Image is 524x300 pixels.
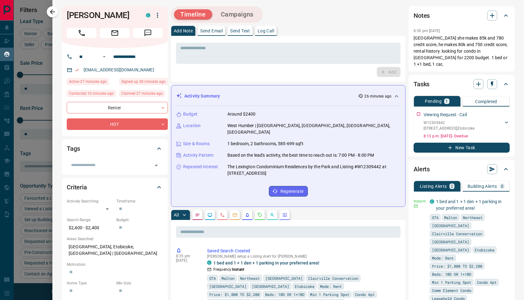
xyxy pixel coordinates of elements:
[174,213,179,217] p: All
[67,10,137,20] h1: [PERSON_NAME]
[67,236,163,242] p: Areas Searched:
[207,248,398,254] p: Saved Search Created
[207,212,212,217] svg: Lead Browsing Activity
[119,78,168,87] div: Mon Aug 18 2025
[200,29,223,33] p: Send Email
[67,90,116,99] div: Mon Aug 18 2025
[152,161,161,170] button: Open
[414,164,430,174] h2: Alerts
[252,283,289,289] span: [GEOGRAPHIC_DATA]
[174,29,193,33] p: Add Note
[414,8,510,23] div: Notes
[432,222,469,229] span: [GEOGRAPHIC_DATA]
[121,90,163,97] span: Claimed 27 minutes ago
[67,242,163,259] p: [GEOGRAPHIC_DATA], Etobicoke, [GEOGRAPHIC_DATA] | [GEOGRAPHIC_DATA]
[444,214,457,221] span: Malton
[213,267,244,272] p: Frequency:
[67,102,168,113] div: Renter
[468,184,497,188] p: Building Alerts
[221,275,235,281] span: Malton
[75,68,79,72] svg: Email Verified
[67,144,80,154] h2: Tags
[176,258,198,263] p: [DATE]
[84,67,154,72] a: [EMAIL_ADDRESS][DOMAIN_NAME]
[424,133,510,139] p: 8:13 p.m. [DATE] - Overdue
[230,29,250,33] p: Send Text
[432,255,454,261] span: Mode: Rent
[67,280,113,286] p: Home Type:
[463,214,483,221] span: Northeast
[67,118,168,130] div: HOT
[67,28,97,38] span: Call
[240,275,260,281] span: Northeast
[116,198,163,204] p: Timeframe:
[67,198,113,204] p: Actively Searching:
[436,199,502,211] a: 1 bed and 1 + 1 den + 1 parking in your preferred area!
[245,212,250,217] svg: Listing Alerts
[67,217,113,223] p: Search Range:
[67,182,87,192] h2: Criteria
[451,184,453,188] p: 2
[69,79,107,85] span: Active 27 minutes ago
[100,53,108,60] button: Open
[257,212,262,217] svg: Requests
[227,152,374,159] p: Based on the lead's activity, the best time to reach out is: 7:00 PM - 8:00 PM
[133,28,163,38] span: Message
[432,263,482,269] span: Price: $1,800 TO $2,200
[270,212,275,217] svg: Opportunities
[265,291,304,298] span: Beds: 1BD OR 1+1BD
[430,199,434,204] div: condos.ca
[295,283,314,289] span: Etobicoke
[195,212,200,217] svg: Notes
[269,186,308,197] button: Regenerate
[432,271,471,277] span: Beds: 1BD OR 1+1BD
[475,247,494,253] span: Etobicoke
[116,280,163,286] p: Min Size:
[424,126,474,131] p: [STREET_ADDRESS] , Etobicoke
[355,291,375,298] span: Condo Apt
[432,214,439,221] span: GTA
[183,111,197,117] p: Budget
[213,260,319,265] a: 1 bed and 1 + 1 den + 1 parking in your preferred area!
[67,141,163,156] div: Tags
[432,279,471,285] span: Min 1 Parking Spot
[501,184,503,188] p: 0
[183,164,218,170] p: Repeated Interest
[69,90,114,97] span: Contacted 10 minutes ago
[432,247,469,253] span: [GEOGRAPHIC_DATA]
[209,283,246,289] span: [GEOGRAPHIC_DATA]
[432,231,482,237] span: Clairville Conservation
[265,275,303,281] span: [GEOGRAPHIC_DATA]
[121,79,166,85] span: Signed up 28 minutes ago
[67,223,113,233] p: $2,400 - $2,400
[425,99,442,103] p: Pending
[414,11,430,21] h2: Notes
[424,112,467,118] p: Viewing Request - Call
[176,254,198,258] p: 8:35 pm
[183,140,210,147] p: Size & Rooms
[414,79,429,89] h2: Tasks
[432,239,469,245] span: [GEOGRAPHIC_DATA]
[227,111,256,117] p: Around $2400
[146,13,150,17] div: condos.ca
[183,122,201,129] p: Location
[475,99,497,104] p: Completed
[424,120,474,126] p: W12309442
[282,212,287,217] svg: Agent Actions
[414,198,426,204] p: Instant
[67,262,163,267] p: Motivation:
[414,143,510,153] button: New Task
[67,78,116,87] div: Mon Aug 18 2025
[183,152,214,159] p: Activity Pattern
[227,164,400,177] p: The Lexington Condominium Residences by the Park and Listing #W12309442 at [STREET_ADDRESS]
[432,287,471,293] span: Comm Element Condo
[227,140,303,147] p: 1 bedroom, 2 bathrooms, 585-699 sqft
[364,93,391,99] p: 26 minutes ago
[414,77,510,92] div: Tasks
[119,90,168,99] div: Mon Aug 18 2025
[414,162,510,177] div: Alerts
[209,275,216,281] span: GTA
[100,28,130,38] span: Email
[207,254,398,259] p: [PERSON_NAME] setup a Listing Alert for [PERSON_NAME]
[477,279,497,285] span: Condo Apt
